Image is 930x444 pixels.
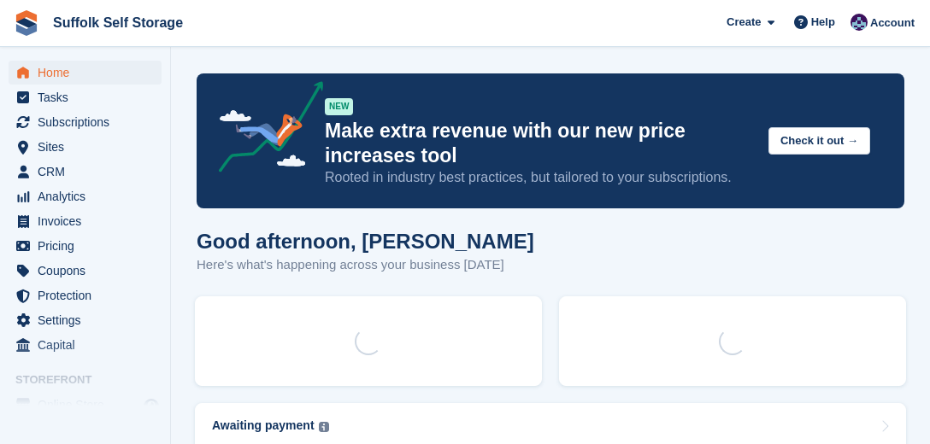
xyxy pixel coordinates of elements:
span: Pricing [38,234,140,258]
span: Storefront [15,371,170,388]
span: Invoices [38,209,140,233]
span: CRM [38,160,140,184]
span: Home [38,61,140,85]
p: Rooted in industry best practices, but tailored to your subscriptions. [325,168,755,187]
a: menu [9,259,162,283]
span: Sites [38,135,140,159]
div: Awaiting payment [212,418,315,433]
a: menu [9,308,162,332]
a: Preview store [141,394,162,415]
a: menu [9,85,162,109]
span: Online Store [38,393,140,417]
span: Tasks [38,85,140,109]
a: menu [9,234,162,258]
p: Make extra revenue with our new price increases tool [325,119,755,168]
button: Check it out → [768,127,870,155]
a: menu [9,283,162,307]
a: menu [9,160,162,184]
a: menu [9,110,162,134]
span: Protection [38,283,140,307]
span: Create [727,14,761,31]
a: Suffolk Self Storage [46,9,190,37]
a: menu [9,209,162,233]
a: menu [9,184,162,208]
h1: Good afternoon, [PERSON_NAME] [197,230,534,253]
span: Analytics [38,184,140,208]
a: menu [9,61,162,85]
div: NEW [325,98,353,115]
span: Help [811,14,835,31]
img: William Notcutt [851,14,868,31]
img: price-adjustments-announcement-icon-8257ccfd72463d97f412b2fc003d46551f7dbcb40ab6d574587a9cd5c0d94... [204,81,324,178]
img: icon-info-grey-7440780725fd019a000dd9b08b2336e03edf1995a4989e88bcd33f0948082b44.svg [319,422,329,432]
span: Coupons [38,259,140,283]
a: menu [9,393,162,417]
span: Capital [38,333,140,357]
span: Account [870,15,915,32]
span: Settings [38,308,140,332]
a: menu [9,333,162,357]
p: Here's what's happening across your business [DATE] [197,255,534,275]
span: Subscriptions [38,110,140,134]
a: menu [9,135,162,159]
img: stora-icon-8386f47178a22dfd0bd8f6a31ec36ba5ce8667c1dd55bd0f319d3a0aa187defe.svg [14,10,39,36]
